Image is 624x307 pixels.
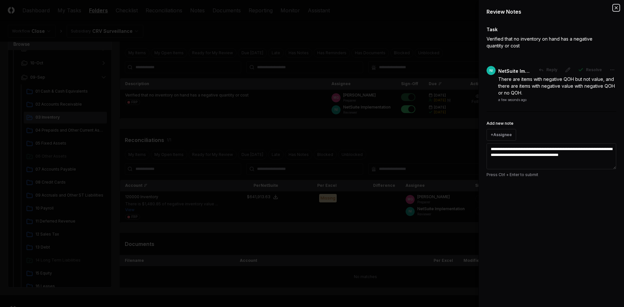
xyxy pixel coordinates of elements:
[487,26,616,33] div: Task
[498,97,526,102] div: a few seconds ago
[498,68,531,74] div: NetSuite Implementation
[487,121,513,126] label: Add new note
[489,68,493,73] span: NI
[487,129,516,141] button: +Assignee
[487,8,616,16] div: Review Notes
[535,64,561,76] button: Reply
[586,67,602,73] span: Resolve
[487,35,594,49] p: Verified that no inventory on hand has a negative quantity or cost
[487,172,616,178] p: Press Ctrl + Enter to submit
[498,76,616,96] div: There are items with negative QOH but not value, and there are items with negative value with neg...
[574,64,606,76] button: Resolve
